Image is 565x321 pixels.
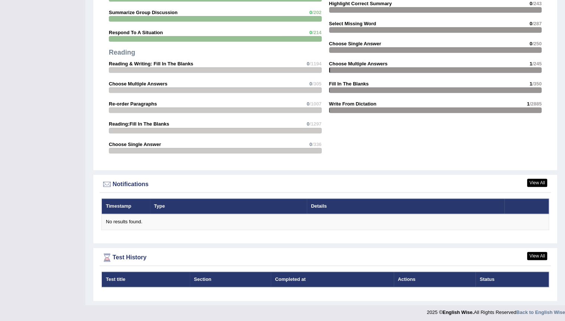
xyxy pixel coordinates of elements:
[427,305,565,316] div: 2025 © All Rights Reserved
[109,121,169,127] strong: Reading:Fill In The Blanks
[309,81,312,87] span: 0
[329,41,381,46] strong: Choose Single Answer
[109,49,135,56] strong: Reading
[532,1,542,6] span: /243
[527,179,547,187] a: View All
[532,61,542,67] span: /245
[532,41,542,46] span: /250
[312,81,321,87] span: /305
[329,21,376,26] strong: Select Missing Word
[394,272,476,287] th: Actions
[516,309,565,315] a: Back to English Wise
[527,101,529,107] span: 1
[329,81,369,87] strong: Fill In The Blanks
[329,101,377,107] strong: Write From Dictation
[532,21,542,26] span: /287
[442,309,474,315] strong: English Wise.
[307,121,309,127] span: 0
[190,272,271,287] th: Section
[475,272,549,287] th: Status
[329,61,388,67] strong: Choose Multiple Answers
[529,101,542,107] span: /2885
[109,142,161,147] strong: Choose Single Answer
[312,142,321,147] span: /336
[529,41,532,46] span: 0
[309,101,322,107] span: /1007
[312,10,321,15] span: /202
[101,179,549,190] div: Notifications
[532,81,542,87] span: /350
[150,198,307,214] th: Type
[109,61,193,67] strong: Reading & Writing: Fill In The Blanks
[307,61,309,67] span: 0
[109,10,178,15] strong: Summarize Group Discussion
[102,272,190,287] th: Test title
[527,252,547,260] a: View All
[109,30,163,35] strong: Respond To A Situation
[309,121,322,127] span: /1297
[307,198,504,214] th: Details
[529,61,532,67] span: 1
[109,101,157,107] strong: Re-order Paragraphs
[529,81,532,87] span: 1
[329,1,392,6] strong: Highlight Correct Summary
[309,30,312,35] span: 0
[101,252,549,263] div: Test History
[309,142,312,147] span: 0
[106,218,545,226] div: No results found.
[309,61,322,67] span: /1194
[102,198,150,214] th: Timestamp
[307,101,309,107] span: 0
[271,272,393,287] th: Completed at
[109,81,168,87] strong: Choose Multiple Answers
[312,30,321,35] span: /214
[309,10,312,15] span: 0
[529,21,532,26] span: 0
[529,1,532,6] span: 0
